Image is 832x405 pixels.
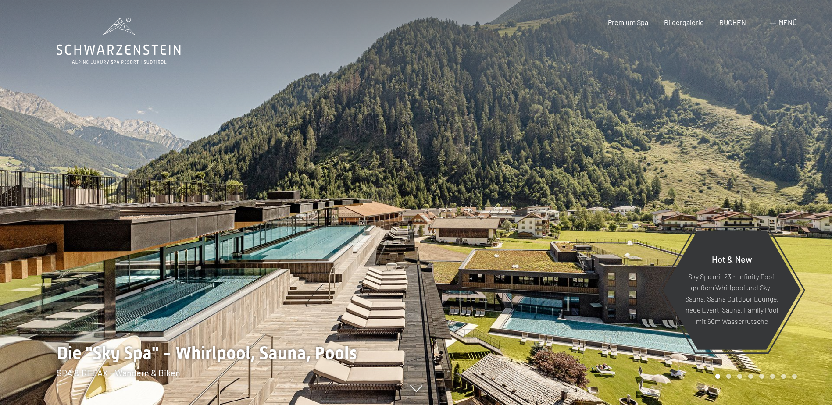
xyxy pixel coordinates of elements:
div: Carousel Page 5 [759,374,764,379]
a: Hot & New Sky Spa mit 23m Infinity Pool, großem Whirlpool und Sky-Sauna, Sauna Outdoor Lounge, ne... [662,230,801,350]
p: Sky Spa mit 23m Infinity Pool, großem Whirlpool und Sky-Sauna, Sauna Outdoor Lounge, neue Event-S... [684,270,779,327]
span: Menü [778,18,797,26]
a: Premium Spa [608,18,648,26]
div: Carousel Page 3 [737,374,742,379]
div: Carousel Page 6 [770,374,775,379]
div: Carousel Page 8 [792,374,797,379]
a: Bildergalerie [664,18,704,26]
span: Hot & New [712,253,752,264]
div: Carousel Page 4 [748,374,753,379]
div: Carousel Page 1 (Current Slide) [715,374,720,379]
div: Carousel Page 7 [781,374,786,379]
div: Carousel Page 2 [726,374,731,379]
div: Carousel Pagination [712,374,797,379]
a: BUCHEN [719,18,746,26]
